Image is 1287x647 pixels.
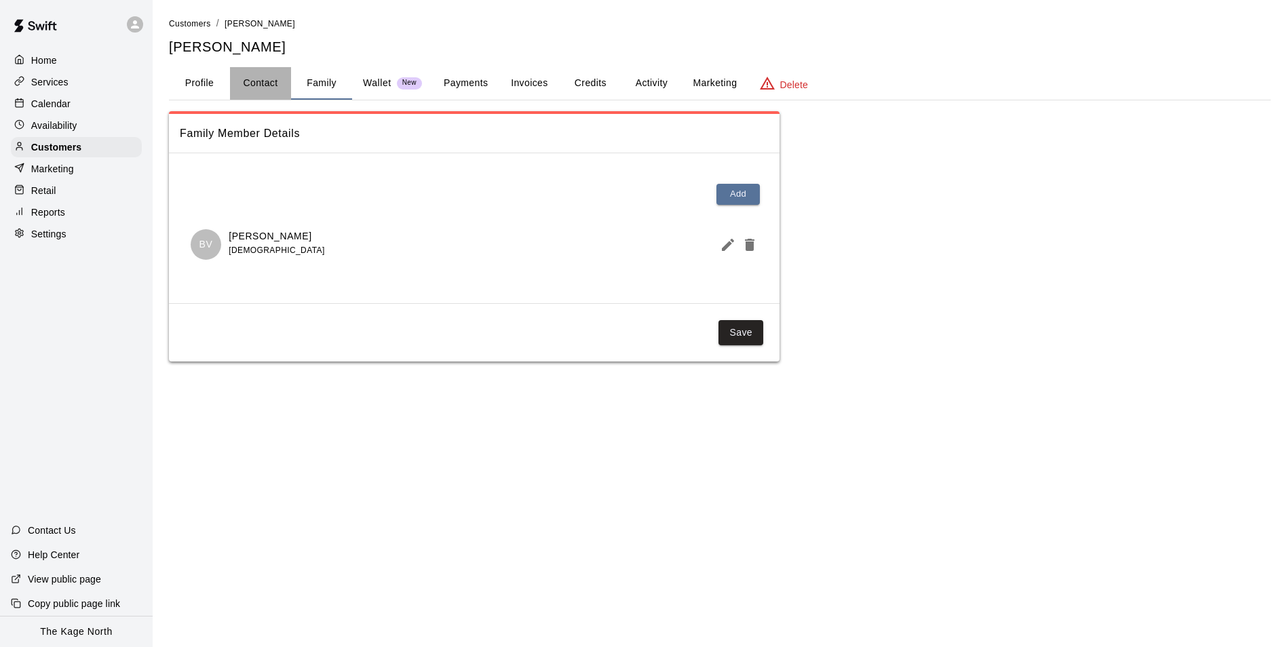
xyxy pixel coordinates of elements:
[718,320,763,345] button: Save
[169,18,211,28] a: Customers
[363,76,391,90] p: Wallet
[31,119,77,132] p: Availability
[11,159,142,179] a: Marketing
[11,137,142,157] a: Customers
[31,205,65,219] p: Reports
[11,72,142,92] a: Services
[229,246,324,255] span: [DEMOGRAPHIC_DATA]
[169,16,1271,31] nav: breadcrumb
[31,75,69,89] p: Services
[11,94,142,114] a: Calendar
[291,67,352,100] button: Family
[28,548,79,562] p: Help Center
[433,67,499,100] button: Payments
[191,229,221,260] div: Brooke Van Pelt
[31,54,57,67] p: Home
[169,19,211,28] span: Customers
[560,67,621,100] button: Credits
[11,224,142,244] a: Settings
[499,67,560,100] button: Invoices
[225,19,295,28] span: [PERSON_NAME]
[31,162,74,176] p: Marketing
[780,78,808,92] p: Delete
[11,180,142,201] a: Retail
[28,524,76,537] p: Contact Us
[682,67,748,100] button: Marketing
[31,184,56,197] p: Retail
[736,231,758,258] button: Delete
[216,16,219,31] li: /
[31,227,66,241] p: Settings
[397,79,422,87] span: New
[714,231,736,258] button: Edit Member
[31,140,81,154] p: Customers
[11,50,142,71] a: Home
[169,38,1271,56] h5: [PERSON_NAME]
[169,67,1271,100] div: basic tabs example
[180,125,769,142] span: Family Member Details
[31,97,71,111] p: Calendar
[28,572,101,586] p: View public page
[230,67,291,100] button: Contact
[199,237,213,252] p: BV
[28,597,120,610] p: Copy public page link
[621,67,682,100] button: Activity
[169,67,230,100] button: Profile
[229,229,324,243] p: [PERSON_NAME]
[11,202,142,222] a: Reports
[716,184,760,205] button: Add
[11,115,142,136] a: Availability
[40,625,113,639] p: The Kage North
